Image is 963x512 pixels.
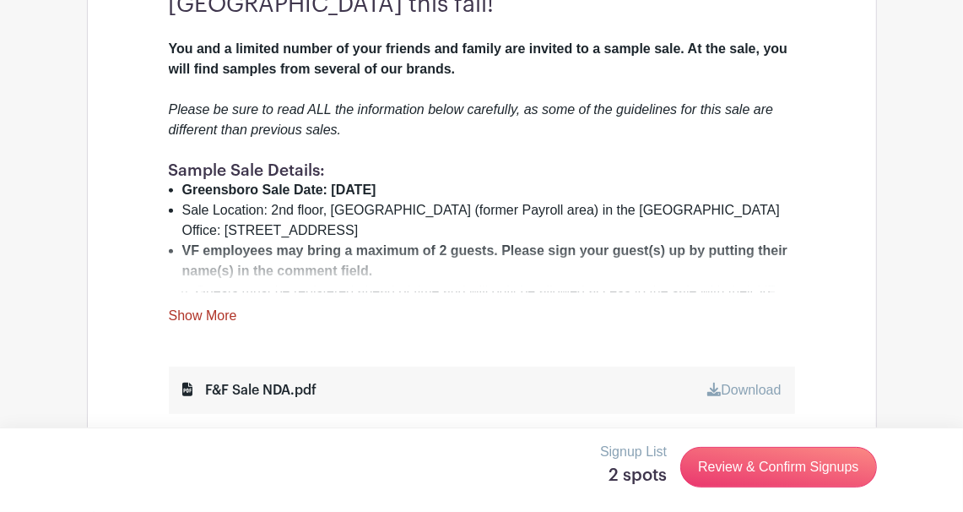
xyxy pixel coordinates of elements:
[707,383,781,397] a: Download
[182,182,376,197] strong: Greensboro Sale Date: [DATE]
[600,442,667,462] p: Signup List
[169,161,795,180] h1: Sample Sale Details:
[182,380,317,400] div: F&F Sale NDA.pdf
[182,243,788,278] strong: VF employees may bring a maximum of 2 guests. Please sign your guest(s) up by putting their name(...
[600,466,667,486] h5: 2 spots
[182,200,795,241] li: Sale Location: 2nd floor, [GEOGRAPHIC_DATA] (former Payroll area) in the [GEOGRAPHIC_DATA] Office...
[680,447,876,487] a: Review & Confirm Signups
[169,41,788,76] strong: You and a limited number of your friends and family are invited to a sample sale. At the sale, yo...
[196,281,795,342] li: Guests must be registered ahead of time and will only be allowed access to the sale with their VF...
[169,308,237,330] a: Show More
[169,102,774,137] em: Please be sure to read ALL the information below carefully, as some of the guidelines for this sa...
